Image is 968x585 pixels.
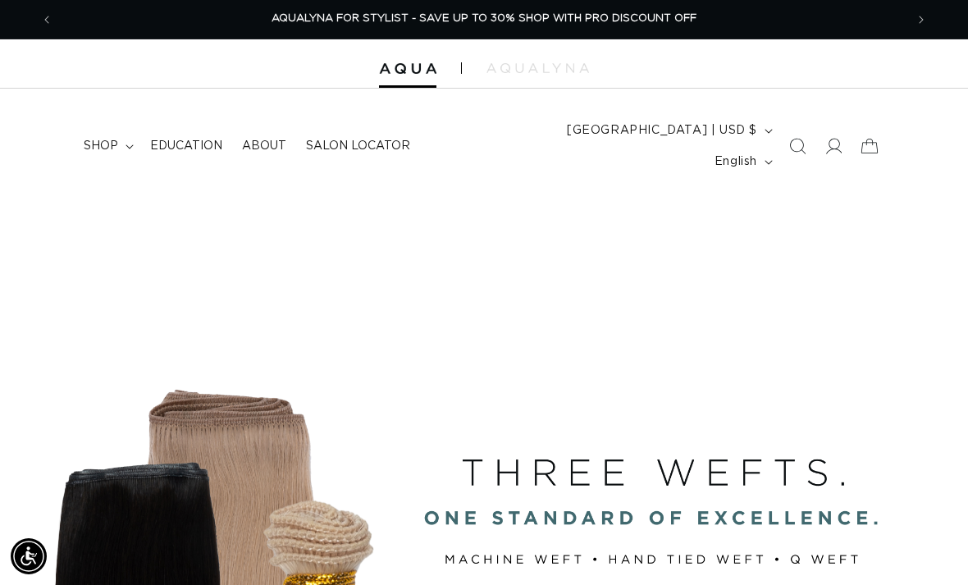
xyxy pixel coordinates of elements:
a: Education [140,129,232,163]
a: Salon Locator [296,129,420,163]
span: [GEOGRAPHIC_DATA] | USD $ [567,122,757,139]
img: aqualyna.com [486,63,589,73]
span: English [715,153,757,171]
span: Salon Locator [306,139,410,153]
button: [GEOGRAPHIC_DATA] | USD $ [557,115,779,146]
div: Accessibility Menu [11,538,47,574]
span: shop [84,139,118,153]
span: AQUALYNA FOR STYLIST - SAVE UP TO 30% SHOP WITH PRO DISCOUNT OFF [272,13,696,24]
span: About [242,139,286,153]
summary: shop [74,129,140,163]
button: English [705,146,779,177]
a: About [232,129,296,163]
button: Next announcement [903,4,939,35]
img: Aqua Hair Extensions [379,63,436,75]
button: Previous announcement [29,4,65,35]
span: Education [150,139,222,153]
summary: Search [779,128,815,164]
